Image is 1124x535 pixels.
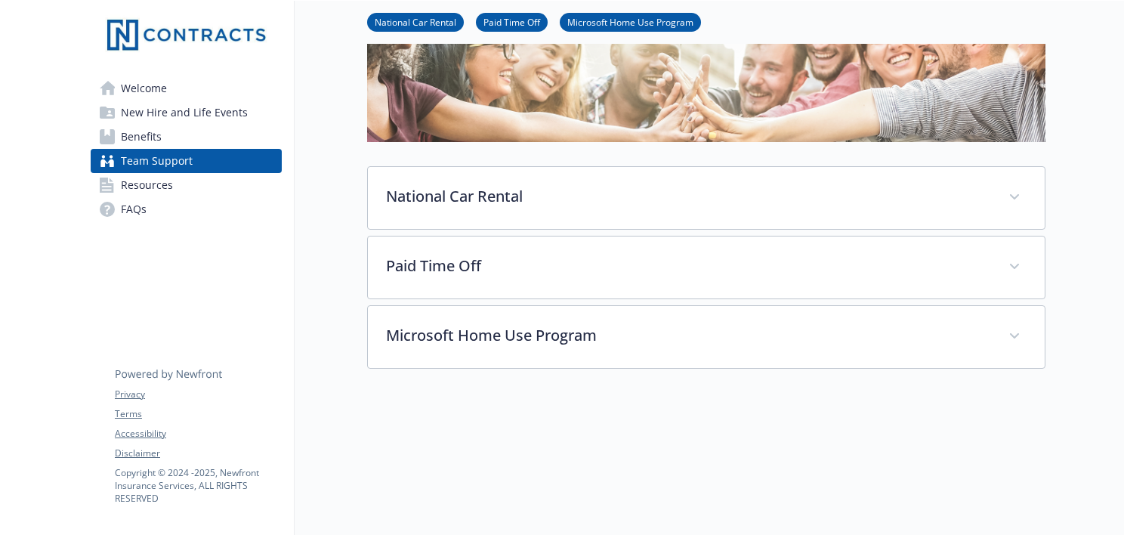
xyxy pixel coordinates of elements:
a: Team Support [91,149,282,173]
p: Microsoft Home Use Program [386,324,990,347]
div: Microsoft Home Use Program [368,306,1045,368]
span: Welcome [121,76,167,101]
a: Microsoft Home Use Program [560,14,701,29]
a: Paid Time Off [476,14,548,29]
p: Paid Time Off [386,255,990,277]
p: Copyright © 2024 - 2025 , Newfront Insurance Services, ALL RIGHTS RESERVED [115,466,281,505]
a: New Hire and Life Events [91,101,282,125]
p: National Car Rental [386,185,990,208]
a: Terms [115,407,281,421]
div: Paid Time Off [368,237,1045,298]
a: FAQs [91,197,282,221]
a: Welcome [91,76,282,101]
a: Benefits [91,125,282,149]
a: Privacy [115,388,281,401]
img: team support page banner [367,1,1045,142]
span: FAQs [121,197,147,221]
span: New Hire and Life Events [121,101,248,125]
div: National Car Rental [368,167,1045,229]
a: Accessibility [115,427,281,441]
a: Disclaimer [115,447,281,460]
a: Resources [91,173,282,197]
span: Team Support [121,149,193,173]
span: Resources [121,173,173,197]
span: Benefits [121,125,162,149]
a: National Car Rental [367,14,464,29]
